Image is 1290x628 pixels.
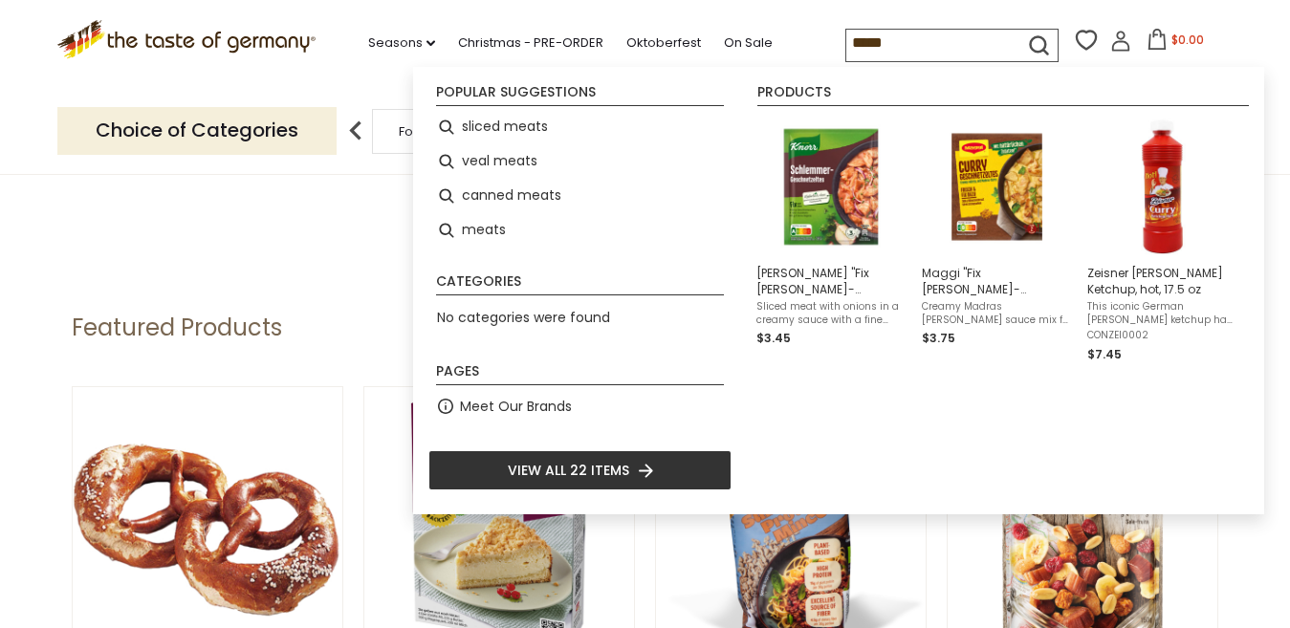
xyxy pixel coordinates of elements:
li: meats [428,213,732,248]
span: $0.00 [1171,32,1204,48]
a: Knorr Schlemmer-Geschnetzeltes[PERSON_NAME] "Fix [PERSON_NAME]-Geschnetzeltes" Creamy Sauce Mix f... [756,118,907,364]
li: veal meats [428,144,732,179]
span: This iconic German [PERSON_NAME] ketchup has an extra kick of chili powder, for those Currywurst ... [1087,300,1237,327]
h1: Featured Products [72,314,282,342]
li: View all 22 items [428,450,732,490]
div: Instant Search Results [413,67,1264,514]
li: Popular suggestions [436,85,724,106]
a: Food By Category [399,124,510,139]
a: Oktoberfest [626,32,701,54]
span: $3.45 [756,330,791,346]
li: Pages [436,364,724,385]
li: sliced meats [428,110,732,144]
li: Products [757,85,1249,106]
span: Maggi "Fix [PERSON_NAME]-Geschnetzeltes" Creamy [PERSON_NAME] Sauce Mix for Sliced Meats, 1.5 oz [922,265,1072,297]
span: View all 22 items [508,460,629,481]
span: Zeisner [PERSON_NAME] Ketchup, hot, 17.5 oz [1087,265,1237,297]
img: Knorr Schlemmer-Geschnetzeltes [762,118,901,256]
span: $3.75 [922,330,955,346]
img: previous arrow [337,112,375,150]
li: Zeisner Curry Ketchup, hot, 17.5 oz [1080,110,1245,372]
li: Maggi "Fix Curry-Geschnetzeltes" Creamy Curry Sauce Mix for Sliced Meats, 1.5 oz [914,110,1080,372]
span: [PERSON_NAME] "Fix [PERSON_NAME]-Geschnetzeltes" Creamy Sauce Mix for Sliced Meats, 1.5 oz [756,265,907,297]
button: $0.00 [1135,29,1216,57]
span: Creamy Madras [PERSON_NAME] sauce mix for sliced meat. With this popular spice base, authentic an... [922,300,1072,327]
span: CONZEI0002 [1087,329,1237,342]
span: Sliced ​​meat with onions in a creamy sauce with a fine honey-mustard note. With the [PERSON_NAME... [756,300,907,327]
a: Christmas - PRE-ORDER [458,32,603,54]
a: Maggi Curry-GeschnetzeltesMaggi "Fix [PERSON_NAME]-Geschnetzeltes" Creamy [PERSON_NAME] Sauce Mix... [922,118,1072,364]
span: $7.45 [1087,346,1122,362]
a: On Sale [724,32,773,54]
a: Meet Our Brands [460,396,572,418]
a: Seasons [368,32,435,54]
li: canned meats [428,179,732,213]
span: No categories were found [437,308,610,327]
img: Maggi Curry-Geschnetzeltes [928,118,1066,256]
a: Zeisner [PERSON_NAME] Ketchup, hot, 17.5 ozThis iconic German [PERSON_NAME] ketchup has an extra ... [1087,118,1237,364]
li: Knorr "Fix Schlemmer-Geschnetzeltes" Creamy Sauce Mix for Sliced Meats, 1.5 oz [749,110,914,372]
li: Meet Our Brands [428,389,732,423]
p: Choice of Categories [57,107,337,154]
li: Categories [436,274,724,295]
